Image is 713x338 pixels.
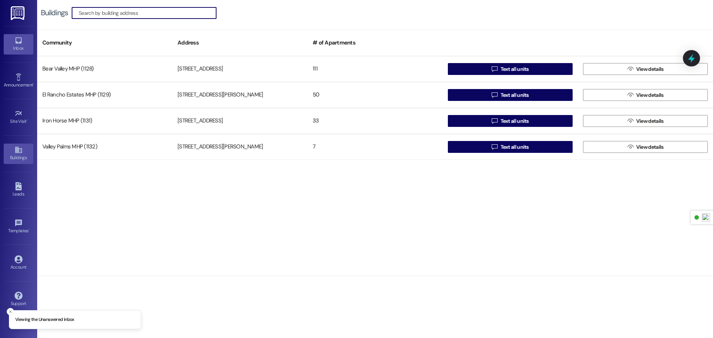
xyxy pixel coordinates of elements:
[636,65,664,73] span: View details
[37,114,172,128] div: Iron Horse MHP (1131)
[583,89,708,101] button: View details
[172,88,307,102] div: [STREET_ADDRESS][PERSON_NAME]
[29,227,30,232] span: •
[11,6,26,20] img: ResiDesk Logo
[37,34,172,52] div: Community
[636,91,664,99] span: View details
[307,34,443,52] div: # of Apartments
[307,88,443,102] div: 50
[33,81,34,86] span: •
[27,118,28,123] span: •
[448,141,573,153] button: Text all units
[4,107,33,127] a: Site Visit •
[628,66,633,72] i: 
[501,91,529,99] span: Text all units
[628,118,633,124] i: 
[7,308,14,315] button: Close toast
[4,34,33,54] a: Inbox
[636,143,664,151] span: View details
[37,62,172,76] div: Bear Valley MHP (1128)
[448,63,573,75] button: Text all units
[4,144,33,164] a: Buildings
[15,316,74,323] p: Viewing the Unanswered inbox
[37,88,172,102] div: El Rancho Estates MHP (1129)
[448,115,573,127] button: Text all units
[172,114,307,128] div: [STREET_ADDRESS]
[583,63,708,75] button: View details
[37,140,172,154] div: Valley Palms MHP (1132)
[79,8,216,18] input: Search by building address
[172,34,307,52] div: Address
[501,65,529,73] span: Text all units
[172,62,307,76] div: [STREET_ADDRESS]
[501,117,529,125] span: Text all units
[448,89,573,101] button: Text all units
[636,117,664,125] span: View details
[307,62,443,76] div: 111
[41,9,68,17] div: Buildings
[492,66,497,72] i: 
[492,118,497,124] i: 
[4,253,33,273] a: Account
[4,289,33,309] a: Support
[628,144,633,150] i: 
[172,140,307,154] div: [STREET_ADDRESS][PERSON_NAME]
[492,92,497,98] i: 
[307,140,443,154] div: 7
[628,92,633,98] i: 
[492,144,497,150] i: 
[583,115,708,127] button: View details
[307,114,443,128] div: 33
[4,217,33,237] a: Templates •
[4,180,33,200] a: Leads
[501,143,529,151] span: Text all units
[583,141,708,153] button: View details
